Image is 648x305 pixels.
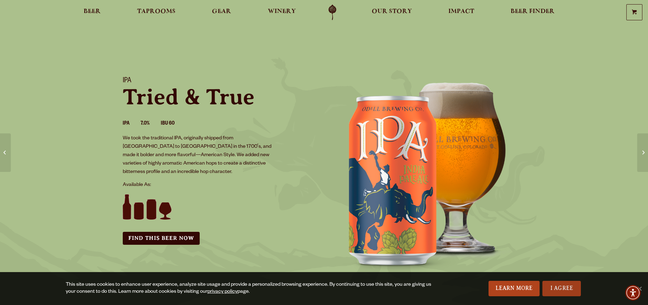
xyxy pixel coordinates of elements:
[123,232,200,245] a: Find this Beer Now
[448,9,474,14] span: Impact
[207,289,237,295] a: privacy policy
[207,5,236,20] a: Gear
[212,9,231,14] span: Gear
[137,9,176,14] span: Taprooms
[263,5,300,20] a: Winery
[141,119,161,129] li: 7.0%
[444,5,479,20] a: Impact
[542,281,581,296] a: I Agree
[506,5,559,20] a: Beer Finder
[268,9,296,14] span: Winery
[511,9,555,14] span: Beer Finder
[324,68,534,278] img: IPA can and glass
[625,285,641,300] div: Accessibility Menu
[319,5,346,20] a: Odell Home
[66,282,434,296] div: This site uses cookies to enhance user experience, analyze site usage and provide a personalized ...
[489,281,540,296] a: Learn More
[133,5,180,20] a: Taprooms
[123,181,316,189] p: Available As:
[123,77,316,86] h1: IPA
[372,9,412,14] span: Our Story
[367,5,416,20] a: Our Story
[123,86,316,108] p: Tried & True
[79,5,105,20] a: Beer
[123,119,141,129] li: IPA
[84,9,101,14] span: Beer
[123,134,277,176] p: We took the traditional IPA, originally shipped from [GEOGRAPHIC_DATA] to [GEOGRAPHIC_DATA] in th...
[161,119,186,129] li: IBU 60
